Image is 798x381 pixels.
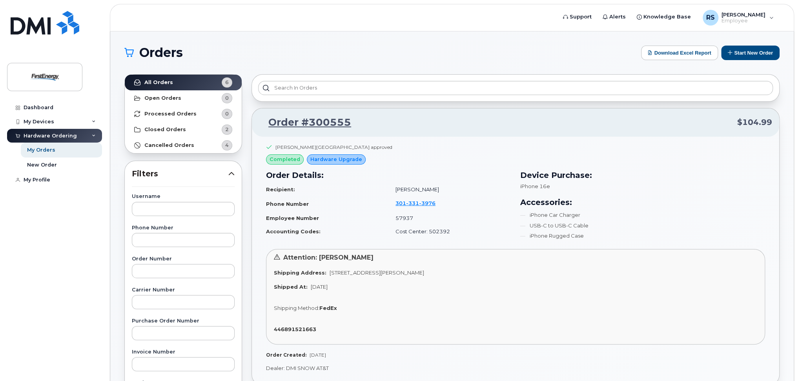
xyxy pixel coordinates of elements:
label: Username [132,194,235,199]
strong: All Orders [144,79,173,86]
strong: Cancelled Orders [144,142,194,148]
td: Cost Center: 502392 [388,225,511,238]
span: Orders [139,47,183,59]
label: Order Number [132,256,235,262]
span: [STREET_ADDRESS][PERSON_NAME] [330,269,424,276]
span: completed [270,156,300,163]
span: 331 [406,200,419,206]
button: Download Excel Report [641,46,718,60]
strong: FedEx [319,305,337,311]
span: [DATE] [310,352,326,358]
strong: Shipped At: [274,284,308,290]
h3: Accessories: [520,196,765,208]
strong: 446891521663 [274,326,316,332]
label: Carrier Number [132,288,235,293]
a: All Orders6 [125,75,242,90]
td: 57937 [388,211,511,225]
strong: Closed Orders [144,126,186,133]
span: iPhone 16e [520,183,550,189]
a: Cancelled Orders4 [125,137,242,153]
input: Search in orders [258,81,773,95]
strong: Recipient: [266,186,295,192]
a: Closed Orders2 [125,122,242,137]
a: 3013313976 [395,200,445,206]
strong: Employee Number [266,215,319,221]
a: Processed Orders0 [125,106,242,122]
label: Phone Number [132,225,235,231]
span: 2 [225,126,229,133]
span: Shipping Method: [274,305,319,311]
label: Purchase Order Number [132,319,235,324]
h3: Device Purchase: [520,169,765,181]
strong: Shipping Address: [274,269,326,276]
strong: Order Created: [266,352,306,358]
span: Attention: [PERSON_NAME] [283,254,373,261]
span: 0 [225,94,229,102]
span: [DATE] [311,284,328,290]
a: Open Orders0 [125,90,242,106]
td: [PERSON_NAME] [388,183,511,196]
span: 3976 [419,200,435,206]
p: Dealer: DMI SNOW AT&T [266,365,765,372]
label: Invoice Number [132,350,235,355]
span: 6 [225,79,229,86]
span: $104.99 [737,117,772,128]
span: 301 [395,200,435,206]
span: 4 [225,141,229,149]
h3: Order Details: [266,169,511,181]
strong: Processed Orders [144,111,197,117]
li: USB-C to USB-C Cable [520,222,765,229]
a: Order #300555 [259,115,351,130]
iframe: Messenger Launcher [764,347,792,375]
span: Filters [132,168,228,180]
span: Hardware Upgrade [310,156,362,163]
button: Start New Order [721,46,780,60]
li: iPhone Car Charger [520,211,765,219]
strong: Phone Number [266,201,309,207]
a: 446891521663 [274,326,319,332]
strong: Open Orders [144,95,181,101]
div: [PERSON_NAME][GEOGRAPHIC_DATA] approved [275,144,392,150]
span: 0 [225,110,229,117]
strong: Accounting Codes: [266,228,321,234]
li: iPhone Rugged Case [520,232,765,240]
